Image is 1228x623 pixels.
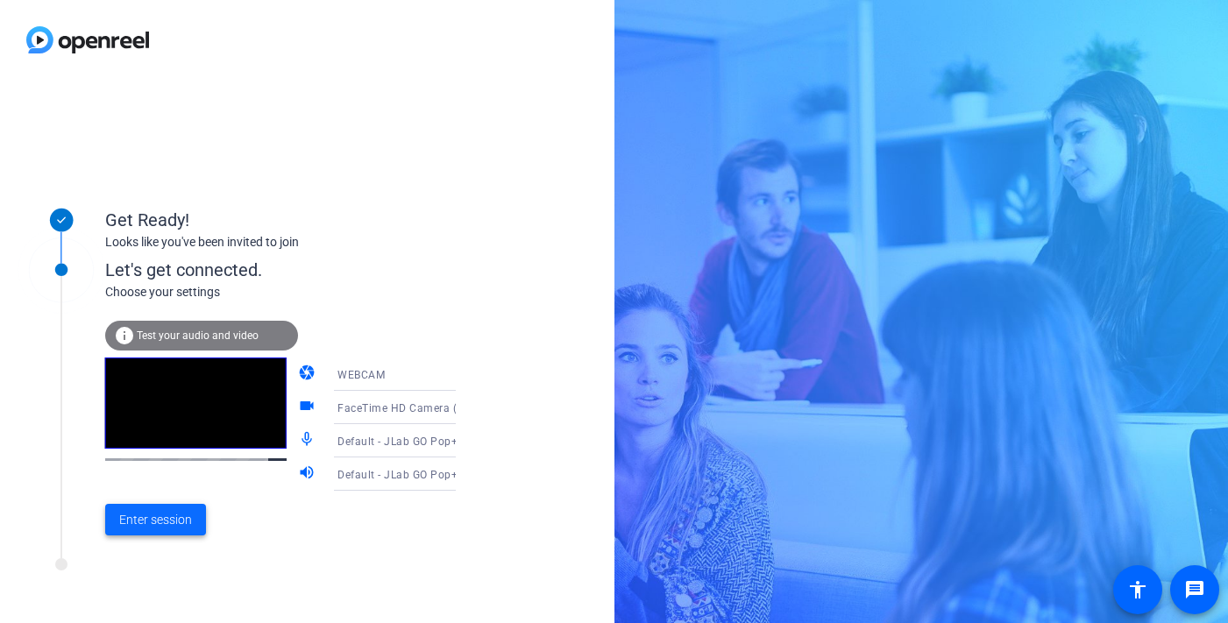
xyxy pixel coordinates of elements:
mat-icon: camera [298,364,319,385]
mat-icon: accessibility [1127,579,1148,600]
span: Test your audio and video [137,329,259,342]
div: Looks like you've been invited to join [105,233,456,251]
mat-icon: message [1184,579,1205,600]
div: Get Ready! [105,207,456,233]
mat-icon: videocam [298,397,319,418]
mat-icon: mic_none [298,430,319,451]
span: WEBCAM [337,369,385,381]
button: Enter session [105,504,206,535]
span: FaceTime HD Camera (Built-in) (05ac:8514) [337,400,563,414]
span: Default - JLab GO Pop+ (Bluetooth) [337,434,518,448]
mat-icon: info [114,325,135,346]
div: Let's get connected. [105,257,492,283]
span: Enter session [119,511,192,529]
span: Default - JLab GO Pop+ (Bluetooth) [337,467,518,481]
mat-icon: volume_up [298,464,319,485]
div: Choose your settings [105,283,492,301]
